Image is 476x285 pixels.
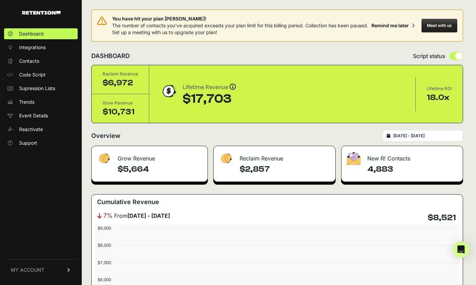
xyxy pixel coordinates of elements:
[19,30,44,37] span: Dashboard
[367,164,457,175] h4: 4,883
[4,56,78,67] a: Contacts
[112,15,369,22] span: You have hit your plan [PERSON_NAME]!
[19,99,34,105] span: Trends
[103,211,113,220] span: 7%
[112,23,368,35] span: The number of contacts you've acquired exceeds your plan limit for this billing period. Collectio...
[427,85,452,92] div: Lifetime ROI
[4,110,78,121] a: Event Details
[103,106,138,117] div: $10,731
[19,44,46,51] span: Integrations
[91,131,120,141] h2: Overview
[4,138,78,148] a: Support
[19,112,48,119] span: Event Details
[214,146,336,167] div: Reclaim Revenue
[183,92,236,106] div: $17,703
[4,42,78,53] a: Integrations
[427,92,452,103] div: 18.0x
[183,83,236,92] div: Lifetime Revenue
[92,146,208,167] div: Grow Revenue
[369,19,417,32] button: Remind me later
[127,212,170,219] strong: [DATE] - [DATE]
[98,277,111,282] text: $6,000
[4,97,78,108] a: Trends
[103,100,138,106] div: Grow Revenue
[118,164,202,175] h4: $5,664
[371,22,409,29] div: Remind me later
[19,71,46,78] span: Code Script
[4,259,78,280] a: MY ACCOUNT
[98,243,111,248] text: $8,000
[103,77,138,88] div: $6,972
[19,126,43,133] span: Reactivate
[421,19,457,32] button: Meet with us
[4,28,78,39] a: Dashboard
[98,226,111,231] text: $9,000
[428,212,456,223] h4: $8,521
[219,152,233,165] img: fa-dollar-13500eef13a19c4ab2b9ed9ad552e47b0d9fc28b02b83b90ba0e00f96d6372e9.png
[22,11,61,15] img: Retention.com
[453,241,469,258] div: Open Intercom Messenger
[11,267,44,273] span: MY ACCOUNT
[97,197,159,207] h3: Cumulative Revenue
[91,51,130,61] h2: DASHBOARD
[103,71,138,77] div: Reclaim Revenue
[240,164,330,175] h4: $2,857
[347,152,360,165] img: fa-envelope-19ae18322b30453b285274b1b8af3d052b27d846a4fbe8435d1a52b978f639a2.png
[341,146,463,167] div: New R! Contacts
[4,124,78,135] a: Reactivate
[114,212,170,220] span: From
[160,83,177,100] img: dollar-coin-05c43ed7efb7bc0c12610022525b4bbbb207c7efeef5aecc26f025e68dcafac9.png
[97,152,111,165] img: fa-dollar-13500eef13a19c4ab2b9ed9ad552e47b0d9fc28b02b83b90ba0e00f96d6372e9.png
[4,69,78,80] a: Code Script
[19,58,39,65] span: Contacts
[19,140,37,146] span: Support
[19,85,55,92] span: Supression Lists
[413,52,445,60] span: Script status
[98,260,111,265] text: $7,000
[4,83,78,94] a: Supression Lists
